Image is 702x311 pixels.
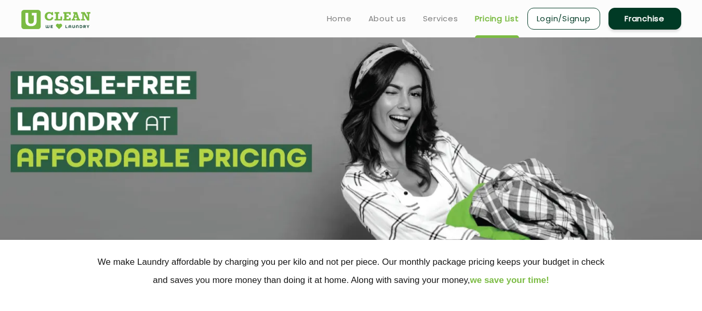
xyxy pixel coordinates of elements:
img: UClean Laundry and Dry Cleaning [21,10,90,29]
p: We make Laundry affordable by charging you per kilo and not per piece. Our monthly package pricin... [21,253,681,289]
span: we save your time! [470,275,549,285]
a: Services [423,12,458,25]
a: About us [368,12,406,25]
a: Home [327,12,352,25]
a: Pricing List [475,12,519,25]
a: Franchise [608,8,681,30]
a: Login/Signup [527,8,600,30]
